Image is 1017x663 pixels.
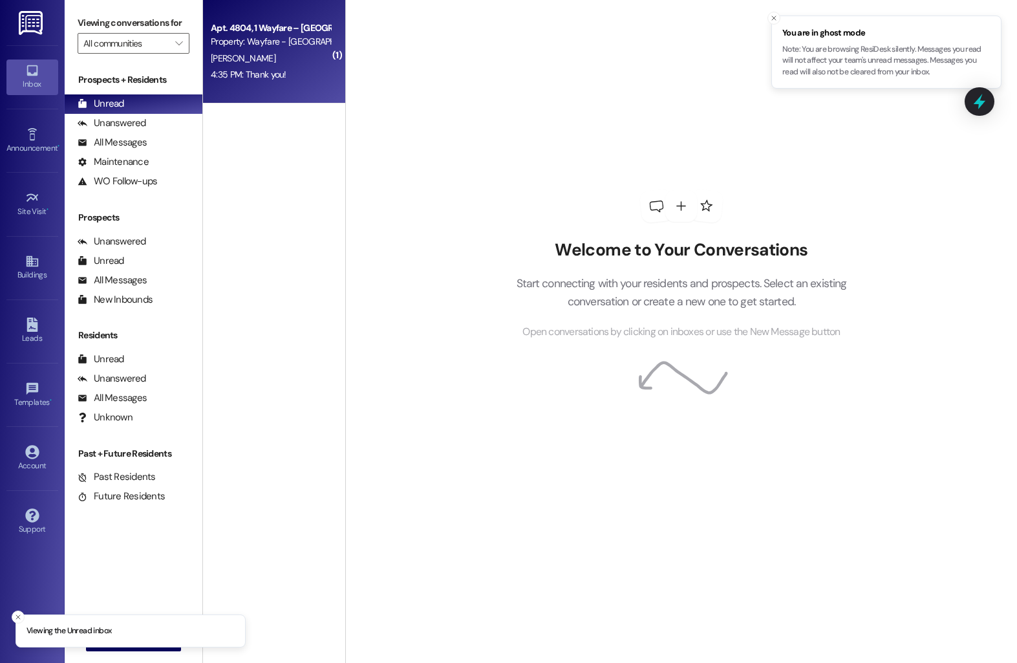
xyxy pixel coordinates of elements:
div: New Inbounds [78,293,153,307]
div: All Messages [78,136,147,149]
div: Future Residents [78,490,165,503]
div: Past Residents [78,470,156,484]
a: Support [6,505,58,539]
div: All Messages [78,391,147,405]
button: Close toast [767,12,780,25]
label: Viewing conversations for [78,13,189,33]
div: Unknown [78,411,133,424]
div: Past + Future Residents [65,447,202,461]
span: You are in ghost mode [782,27,990,39]
div: Residents [65,329,202,342]
button: Close toast [12,611,25,624]
i:  [175,38,182,49]
div: All Messages [78,274,147,287]
a: Buildings [6,250,58,285]
input: All communities [83,33,169,54]
a: Inbox [6,60,58,94]
span: Open conversations by clicking on inboxes or use the New Message button [522,324,840,340]
div: Unread [78,353,124,366]
div: Apt. 4804, 1 Wayfare – [GEOGRAPHIC_DATA] [211,21,330,35]
div: WO Follow-ups [78,175,157,188]
div: 4:35 PM: Thank you! [211,69,286,80]
div: Unanswered [78,116,146,130]
div: Unread [78,97,124,111]
a: Leads [6,314,58,349]
div: Unanswered [78,235,146,248]
span: • [47,205,48,214]
span: • [50,396,52,405]
div: Unanswered [78,372,146,386]
a: Site Visit • [6,187,58,222]
h2: Welcome to Your Conversations [497,240,866,261]
div: Prospects + Residents [65,73,202,87]
p: Start connecting with your residents and prospects. Select an existing conversation or create a n... [497,274,866,311]
div: Maintenance [78,155,149,169]
span: • [58,142,59,151]
span: [PERSON_NAME] [211,52,275,64]
p: Note: You are browsing ResiDesk silently. Messages you read will not affect your team's unread me... [782,44,990,78]
img: ResiDesk Logo [19,11,45,35]
div: Prospects [65,211,202,224]
p: Viewing the Unread inbox [27,625,111,637]
a: Account [6,441,58,476]
div: Unread [78,254,124,268]
div: Property: Wayfare - [GEOGRAPHIC_DATA] [211,35,330,49]
a: Templates • [6,378,58,413]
